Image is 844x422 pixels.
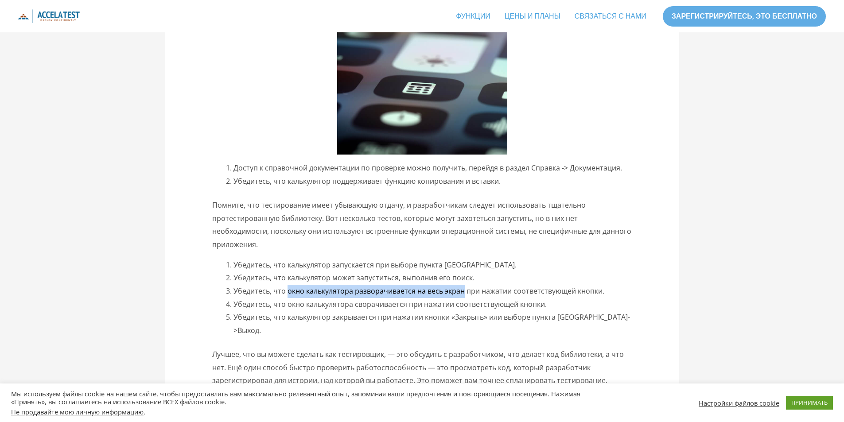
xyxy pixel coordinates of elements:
[233,312,630,335] font: Убедитесь, что калькулятор закрывается при нажатии кнопки «Закрыть» или выборе пункта [GEOGRAPHIC...
[18,9,80,23] img: икона
[337,27,507,155] img: Выбор приложения для цифрового калькулятора
[786,396,833,410] a: ПРИНИМАТЬ
[233,273,475,283] font: Убедитесь, что калькулятор может запуститься, выполнив его поиск.
[662,6,826,27] a: ЗАРЕГИСТРИРУЙТЕСЬ, ЭТО БЕСПЛАТНО
[233,299,547,309] font: Убедитесь, что окно калькулятора сворачивается при нажатии соответствующей кнопки.
[568,5,653,27] a: СВЯЗАТЬСЯ С НАМИ
[456,11,490,21] font: ФУНКЦИИ
[212,349,624,385] font: Лучшее, что вы можете сделать как тестировщик, — это обсудить с разработчиком, что делает код биб...
[212,200,631,249] font: Помните, что тестирование имеет убывающую отдачу, и разработчикам следует использовать тщательно ...
[11,389,580,406] font: Мы используем файлы cookie на нашем сайте, чтобы предоставлять вам максимально релевантный опыт, ...
[233,176,501,186] font: Убедитесь, что калькулятор поддерживает функцию копирования и вставки.
[144,407,145,416] font: .
[699,399,779,407] a: Настройки файлов cookie
[498,5,568,27] a: ЦЕНЫ И ПЛАНЫ
[449,5,497,27] a: ФУНКЦИИ
[449,5,653,27] nav: Навигация по сайту
[791,399,828,407] font: ПРИНИМАТЬ
[11,407,144,416] font: Не продавайте мою личную информацию
[672,11,817,21] font: ЗАРЕГИСТРИРУЙТЕСЬ, ЭТО БЕСПЛАТНО
[233,260,517,270] font: Убедитесь, что калькулятор запускается при выборе пункта [GEOGRAPHIC_DATA].
[233,163,622,173] font: Доступ к справочной документации по проверке можно получить, перейдя в раздел Справка -> Документ...
[505,11,560,21] font: ЦЕНЫ И ПЛАНЫ
[575,11,646,21] font: СВЯЗАТЬСЯ С НАМИ
[233,286,604,296] font: Убедитесь, что окно калькулятора разворачивается на весь экран при нажатии соответствующей кнопки.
